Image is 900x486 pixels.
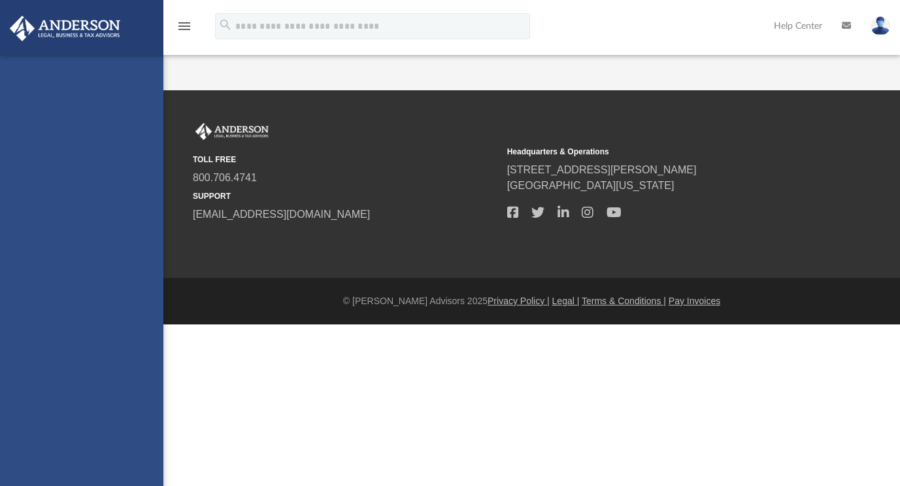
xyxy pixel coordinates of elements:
a: 800.706.4741 [193,172,257,183]
small: Headquarters & Operations [507,146,812,158]
img: Anderson Advisors Platinum Portal [193,123,271,140]
i: menu [176,18,192,34]
a: Privacy Policy | [488,296,550,306]
a: [STREET_ADDRESS][PERSON_NAME] [507,164,697,175]
a: [EMAIL_ADDRESS][DOMAIN_NAME] [193,209,370,220]
div: © [PERSON_NAME] Advisors 2025 [163,294,900,308]
a: [GEOGRAPHIC_DATA][US_STATE] [507,180,675,191]
img: User Pic [871,16,890,35]
a: Pay Invoices [669,296,720,306]
a: menu [176,25,192,34]
img: Anderson Advisors Platinum Portal [6,16,124,41]
small: SUPPORT [193,190,498,202]
i: search [218,18,233,32]
a: Legal | [552,296,580,306]
a: Terms & Conditions | [582,296,666,306]
small: TOLL FREE [193,154,498,165]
